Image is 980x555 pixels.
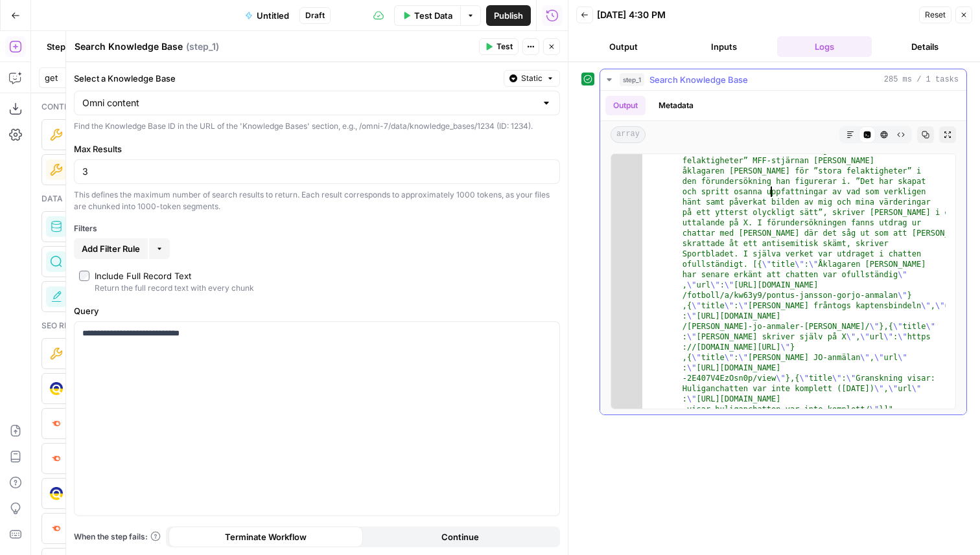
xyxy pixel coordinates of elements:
img: v3j4otw2j2lxnxfkcl44e66h4fup [50,453,63,464]
span: Draft [305,10,325,21]
span: Test [496,41,513,52]
input: Omni content [82,96,536,109]
button: Details [877,36,972,57]
textarea: Search Knowledge Base [75,40,183,53]
img: 3hnddut9cmlpnoegpdll2wmnov83 [50,382,63,395]
span: Continue [441,530,479,543]
button: Output [605,96,646,115]
div: Data [41,193,297,205]
span: Terminate Workflow [225,530,307,543]
div: Find the Knowledge Base ID in the URL of the 'Knowledge Bases' section, e.g., /omni-7/data/knowle... [74,120,560,132]
span: Add Filter Rule [82,242,140,255]
span: Reset [925,9,946,21]
img: otu06fjiulrdwrqmbs7xihm55rg9 [50,523,63,534]
span: Test Data [414,9,452,22]
button: Untitled [237,5,297,26]
span: Search Knowledge Base [649,73,748,86]
button: Publish [486,5,531,26]
img: jlmgu399hrhymlku2g1lv3es8mdc [50,163,63,176]
input: Search steps [45,71,294,84]
div: Content processing [41,101,297,113]
button: Static [504,70,560,87]
div: Include Full Record Text [95,269,191,282]
span: Publish [494,9,523,22]
button: Metadata [651,96,701,115]
button: Test Data [394,5,460,26]
button: Continue [363,527,557,547]
input: Include Full Record TextReturn the full record text with every chunk [79,271,89,281]
img: 9u0p4zbvbrir7uayayktvs1v5eg0 [50,487,63,500]
button: Test [479,38,519,55]
button: Steps [39,36,78,57]
span: Static [521,73,542,84]
button: Output [576,36,671,57]
label: Query [74,304,560,317]
div: Return the full record text with every chunk [95,282,254,294]
label: Select a Knowledge Base [74,72,498,85]
button: Logs [777,36,872,57]
div: Filters [74,223,560,234]
img: p4kt2d9mz0di8532fmfgvfq6uqa0 [50,418,63,429]
div: This defines the maximum number of search results to return. Each result corresponds to approxima... [74,189,560,212]
span: array [611,126,646,143]
div: 5 [611,145,642,414]
span: Untitled [257,9,289,22]
div: Seo research [41,320,297,332]
button: Inputs [677,36,772,57]
span: 285 ms / 1 tasks [884,74,959,85]
button: Add Filter Rule [74,238,148,259]
span: ( step_1 ) [186,40,219,53]
a: When the step fails: [74,531,161,543]
span: step_1 [620,73,644,86]
div: 285 ms / 1 tasks [600,91,966,414]
button: 285 ms / 1 tasks [600,69,966,90]
label: Max Results [74,142,560,155]
img: f4ipyughhjoltrt2pmrkdvcgegex [50,128,63,141]
img: 73nre3h8eff8duqnn8tc5kmlnmbe [50,347,63,360]
button: Reset [919,6,951,23]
